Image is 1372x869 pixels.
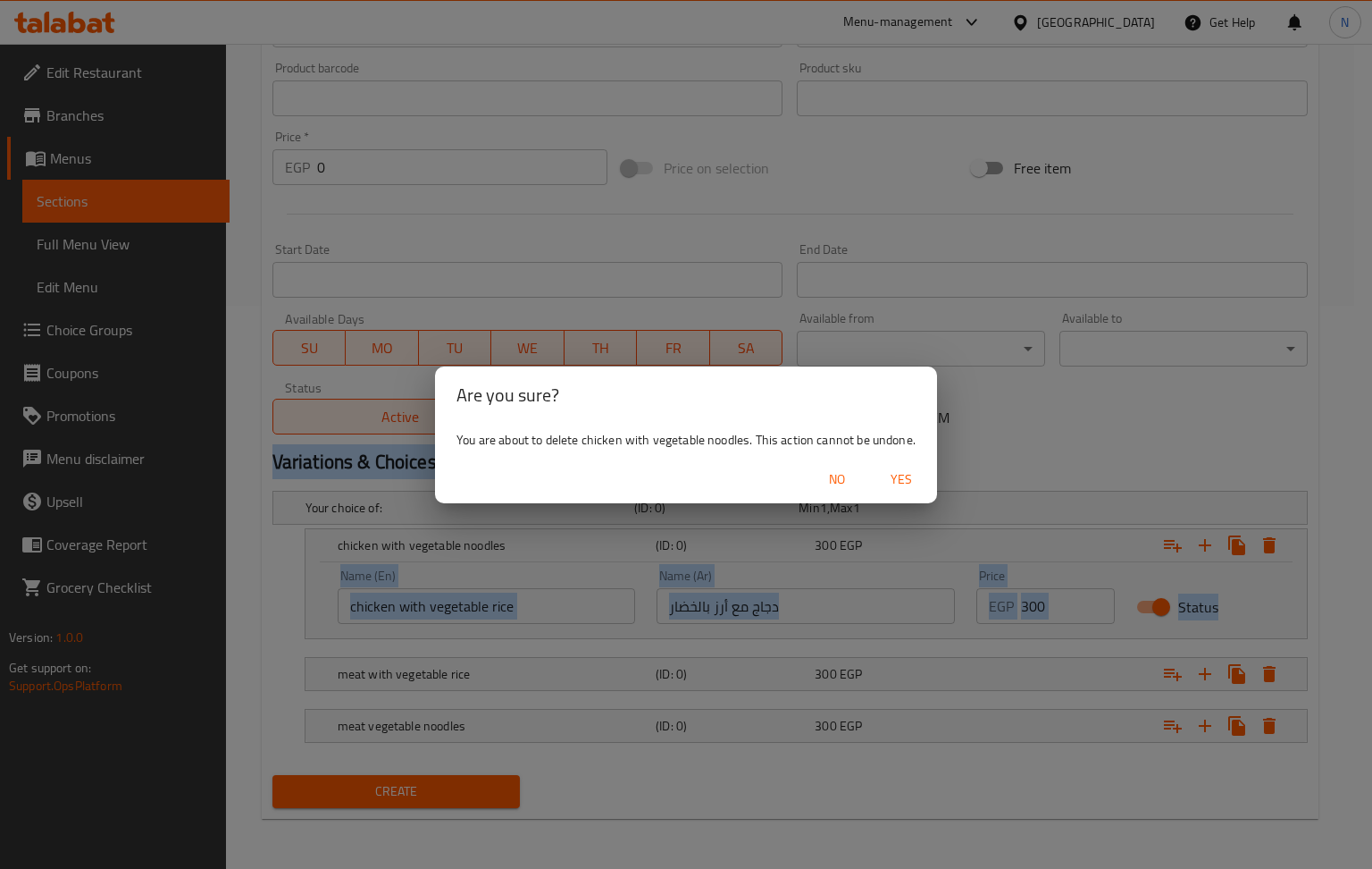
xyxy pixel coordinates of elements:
h2: Are you sure? [456,381,916,409]
span: Yes [880,468,923,491]
span: No [816,468,858,491]
button: Yes [873,463,930,496]
div: You are about to delete chicken with vegetable noodles. This action cannot be undone. [435,424,937,456]
button: No [808,463,866,496]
